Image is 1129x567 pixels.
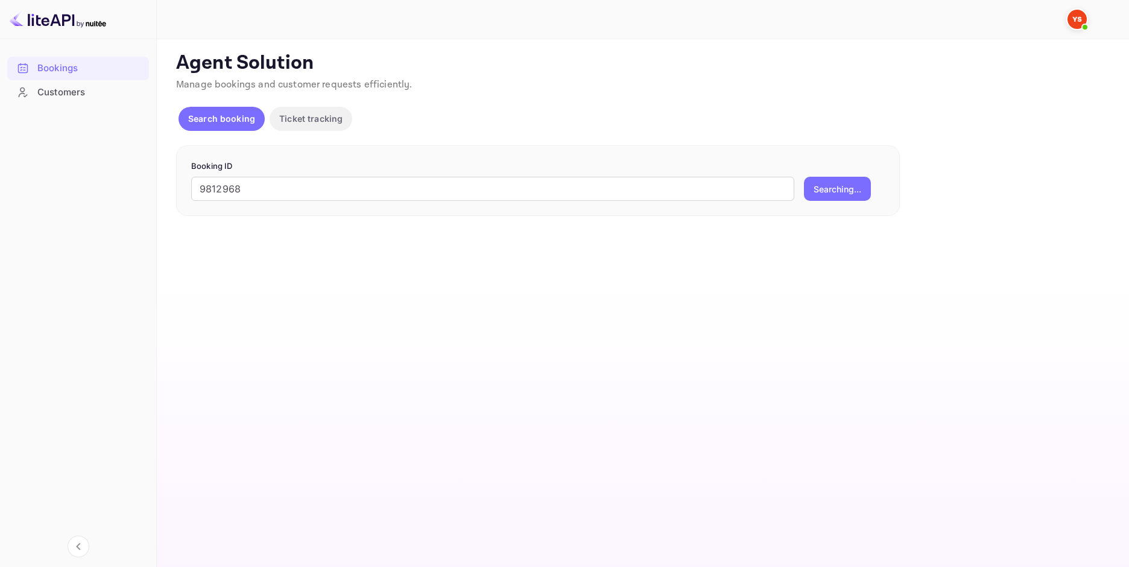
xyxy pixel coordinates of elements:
input: Enter Booking ID (e.g., 63782194) [191,177,794,201]
div: Customers [7,81,149,104]
p: Ticket tracking [279,112,343,125]
span: Manage bookings and customer requests efficiently. [176,78,413,91]
img: Yandex Support [1067,10,1087,29]
p: Booking ID [191,160,885,173]
div: Bookings [7,57,149,80]
img: LiteAPI logo [10,10,106,29]
a: Bookings [7,57,149,79]
div: Bookings [37,62,143,75]
p: Search booking [188,112,255,125]
a: Customers [7,81,149,103]
button: Collapse navigation [68,536,89,557]
div: Customers [37,86,143,100]
p: Agent Solution [176,51,1107,75]
button: Searching... [804,177,871,201]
